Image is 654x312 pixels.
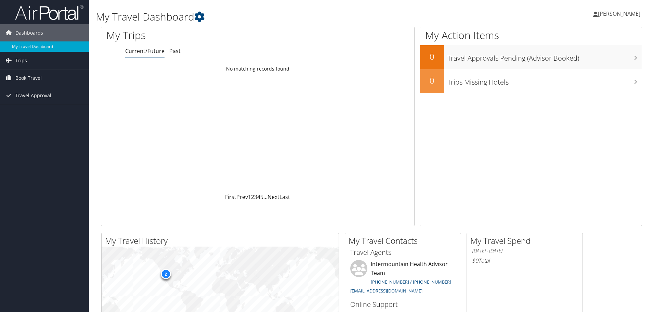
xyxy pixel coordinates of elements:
a: 0Trips Missing Hotels [420,69,642,93]
a: Last [279,193,290,201]
a: 5 [260,193,263,201]
a: [PERSON_NAME] [593,3,647,24]
h3: Trips Missing Hotels [447,74,642,87]
a: 1 [248,193,251,201]
h1: My Trips [106,28,279,42]
h1: My Travel Dashboard [96,10,463,24]
a: Current/Future [125,47,165,55]
a: 2 [251,193,254,201]
h1: My Action Items [420,28,642,42]
h3: Online Support [350,300,456,309]
span: Travel Approval [15,87,51,104]
a: Next [267,193,279,201]
h2: My Travel Contacts [349,235,461,247]
a: [PHONE_NUMBER] / [PHONE_NUMBER] [371,279,451,285]
h2: My Travel Spend [470,235,583,247]
td: No matching records found [101,63,414,75]
a: 3 [254,193,257,201]
h2: 0 [420,51,444,62]
h2: My Travel History [105,235,339,247]
h3: Travel Approvals Pending (Advisor Booked) [447,50,642,63]
a: Past [169,47,181,55]
h6: [DATE] - [DATE] [472,248,577,254]
h2: 0 [420,75,444,86]
span: Book Travel [15,70,42,87]
span: $0 [472,257,478,264]
a: 4 [257,193,260,201]
div: 2 [160,269,171,279]
img: airportal-logo.png [15,4,83,21]
a: [EMAIL_ADDRESS][DOMAIN_NAME] [350,288,422,294]
li: Intermountain Health Advisor Team [347,260,459,297]
span: Dashboards [15,24,43,41]
a: 0Travel Approvals Pending (Advisor Booked) [420,45,642,69]
h6: Total [472,257,577,264]
a: First [225,193,236,201]
span: … [263,193,267,201]
h3: Travel Agents [350,248,456,257]
span: Trips [15,52,27,69]
span: [PERSON_NAME] [598,10,640,17]
a: Prev [236,193,248,201]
